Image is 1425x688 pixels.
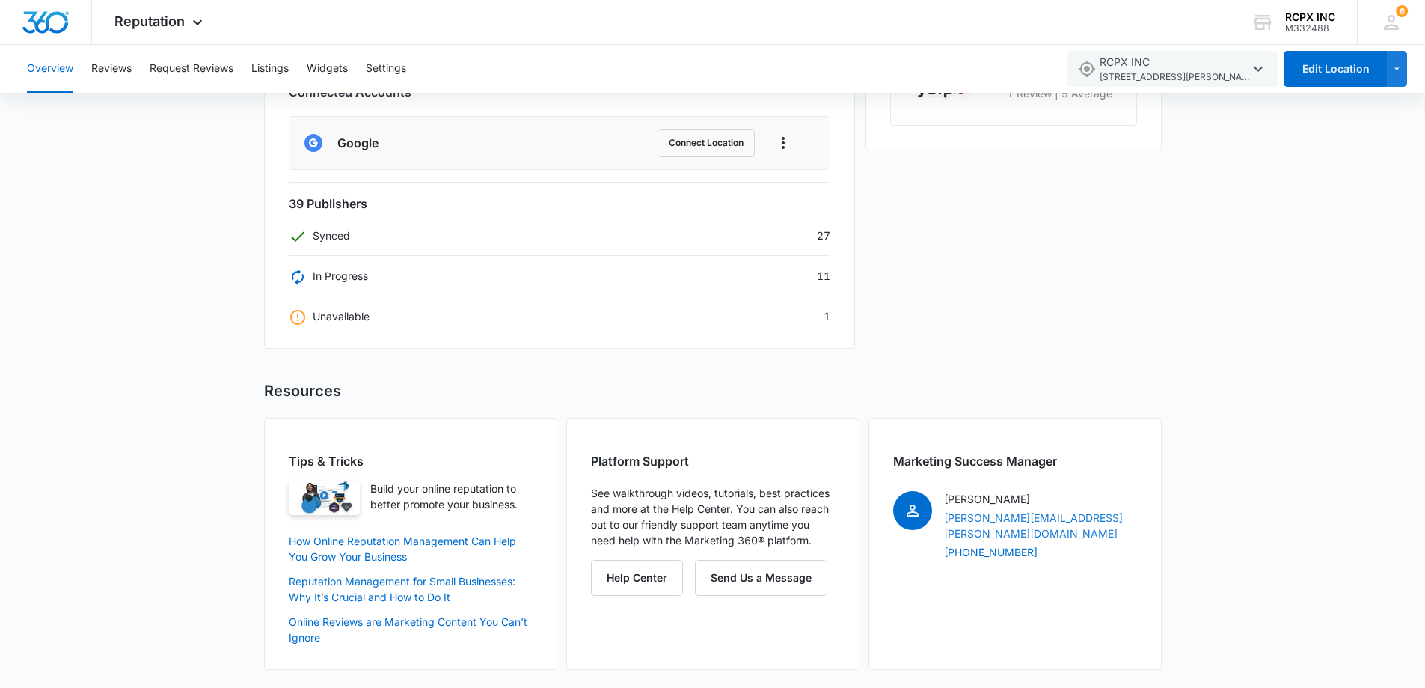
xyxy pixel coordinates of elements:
p: Unavailable [289,308,370,324]
h6: 39 Publishers [289,195,831,213]
button: RCPX INC[STREET_ADDRESS][PERSON_NAME],[PERSON_NAME],GA [1067,51,1278,87]
span: [STREET_ADDRESS][PERSON_NAME] , [PERSON_NAME] , GA [1100,70,1249,85]
span: RCPX INC [1100,54,1249,85]
button: Help Center [591,560,683,596]
div: 27 [289,228,831,243]
span: 6 [1396,5,1408,17]
button: Actions [764,129,803,157]
p: [PERSON_NAME] [944,491,1137,507]
button: Overview [27,45,73,93]
a: [PHONE_NUMBER] [944,546,1038,558]
a: How Online Reputation Management Can Help You Grow Your Business [289,535,516,563]
button: Request Reviews [150,45,233,93]
p: Marketing Success Manager [893,452,1137,470]
button: Settings [366,45,406,93]
button: Send Us a Message [695,560,827,596]
img: logo_orange.svg [24,24,36,36]
a: Reputation Management for Small Businesses: Why It’s Crucial and How to Do It [289,575,515,603]
div: v 4.0.25 [42,24,73,36]
div: 1 [289,308,831,324]
h6: Google [337,134,379,152]
button: Widgets [307,45,348,93]
p: 1 Review | 5 Average [1007,85,1112,101]
a: Online Reviews are Marketing Content You Can’t Ignore [289,615,527,644]
img: website_grey.svg [24,39,36,51]
img: tab_domain_overview_orange.svg [40,87,52,99]
img: tab_keywords_by_traffic_grey.svg [149,87,161,99]
button: Edit Location [1284,51,1387,87]
div: notifications count [1396,5,1408,17]
div: 11 [289,268,831,284]
p: Build your online reputation to better promote your business. [370,481,533,515]
button: Listings [251,45,289,93]
div: Domain Overview [57,88,134,98]
span: Reputation [114,13,185,29]
div: account name [1285,11,1335,23]
p: See walkthrough videos, tutorials, best practices and more at the Help Center. You can also reach... [591,485,835,548]
div: Domain: [DOMAIN_NAME] [39,39,165,51]
p: Platform Support [591,452,835,470]
p: In Progress [289,268,368,284]
p: Tips & Tricks [289,452,533,470]
a: [PERSON_NAME][EMAIL_ADDRESS][PERSON_NAME][DOMAIN_NAME] [944,511,1123,540]
p: Synced [289,228,350,243]
div: account id [1285,23,1335,34]
div: Keywords by Traffic [165,88,252,98]
a: Send Us a Message [695,571,827,584]
button: Connect Location [658,129,755,157]
a: Help Center [591,571,695,584]
h3: Resources [264,382,341,401]
button: Reviews [91,45,132,93]
img: Reputation Overview [289,481,360,515]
